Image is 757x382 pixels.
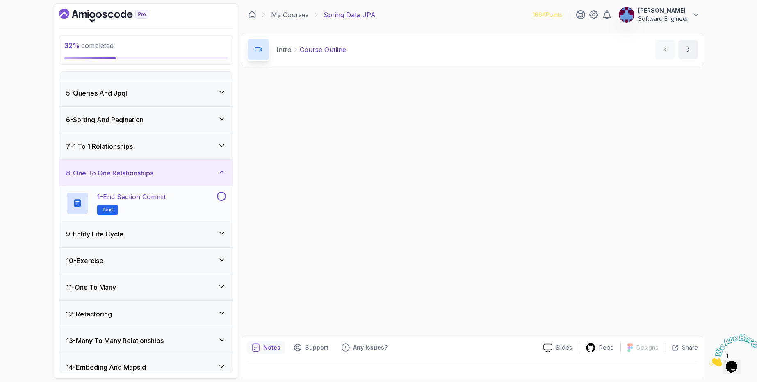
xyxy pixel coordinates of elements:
h3: 10 - Exercise [66,256,103,266]
button: Share [665,343,698,352]
button: previous content [655,40,675,59]
button: 1-End Section CommitText [66,192,226,215]
button: 13-Many To Many Relationships [59,327,233,354]
p: Slides [556,343,572,352]
p: Share [682,343,698,352]
p: Repo [599,343,614,352]
h3: 5 - Queries And Jpql [66,88,127,98]
h3: 11 - One To Many [66,282,116,292]
button: 11-One To Many [59,274,233,300]
p: 1664 Points [533,11,562,19]
button: user profile image[PERSON_NAME]Software Engineer [618,7,700,23]
button: 14-Embeding And Mapsid [59,354,233,380]
button: 7-1 To 1 Relationships [59,133,233,159]
p: Designs [636,343,658,352]
img: Chat attention grabber [3,3,54,36]
a: Dashboard [59,9,167,22]
a: My Courses [271,10,309,20]
button: next content [678,40,698,59]
button: 6-Sorting And Pagination [59,107,233,133]
button: 9-Entity Life Cycle [59,221,233,247]
h3: 6 - Sorting And Pagination [66,115,144,125]
h3: 14 - Embeding And Mapsid [66,362,146,372]
p: Intro [276,45,292,55]
iframe: chat widget [706,331,757,370]
a: Slides [537,343,579,352]
a: Dashboard [248,11,256,19]
span: Text [102,207,113,213]
button: 8-One To One Relationships [59,160,233,186]
button: 12-Refactoring [59,301,233,327]
span: 32 % [64,41,80,50]
h3: 8 - One To One Relationships [66,168,153,178]
img: user profile image [619,7,634,23]
button: Support button [289,341,333,354]
button: 10-Exercise [59,248,233,274]
p: Course Outline [300,45,346,55]
h3: 13 - Many To Many Relationships [66,336,164,346]
span: completed [64,41,114,50]
p: [PERSON_NAME] [638,7,689,15]
button: Feedback button [337,341,392,354]
h3: 9 - Entity Life Cycle [66,229,123,239]
a: Repo [579,343,620,353]
p: Software Engineer [638,15,689,23]
p: Support [305,343,328,352]
h3: 12 - Refactoring [66,309,112,319]
p: Any issues? [353,343,388,352]
p: Notes [263,343,280,352]
button: notes button [247,341,285,354]
h3: 7 - 1 To 1 Relationships [66,141,133,151]
span: 1 [3,3,7,10]
p: 1 - End Section Commit [97,192,166,202]
button: 5-Queries And Jpql [59,80,233,106]
p: Spring Data JPA [324,10,376,20]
